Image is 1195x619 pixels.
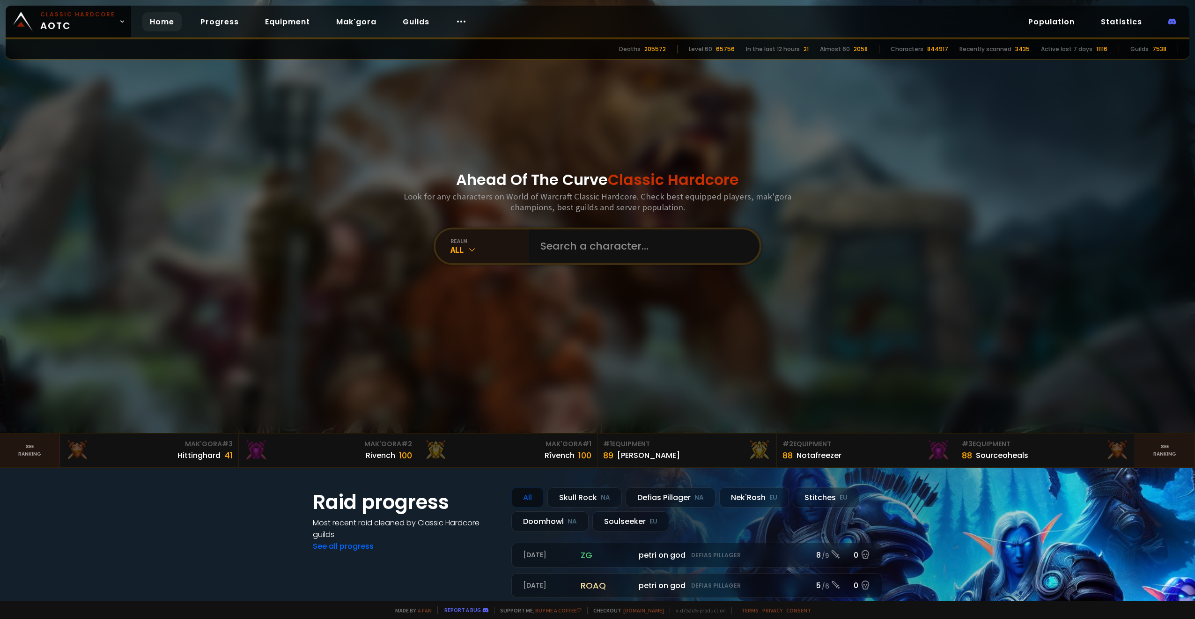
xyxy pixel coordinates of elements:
[511,573,882,598] a: [DATE]roaqpetri on godDefias Pillager5 /60
[535,229,748,263] input: Search a character...
[444,606,481,613] a: Report a bug
[840,493,848,502] small: EU
[547,487,622,508] div: Skull Rock
[6,6,131,37] a: Classic HardcoreAOTC
[390,607,432,614] span: Made by
[608,169,739,190] span: Classic Hardcore
[587,607,664,614] span: Checkout
[399,449,412,462] div: 100
[1135,434,1195,467] a: Seeranking
[649,517,657,526] small: EU
[66,439,233,449] div: Mak'Gora
[689,45,712,53] div: Level 60
[545,450,575,461] div: Rîvench
[786,607,811,614] a: Consent
[239,434,418,467] a: Mak'Gora#2Rivench100
[962,439,1129,449] div: Equipment
[395,12,437,31] a: Guilds
[258,12,317,31] a: Equipment
[400,191,795,213] h3: Look for any characters on World of Warcraft Classic Hardcore. Check best equipped players, mak'g...
[177,450,221,461] div: Hittinghard
[366,450,395,461] div: Rivench
[142,12,182,31] a: Home
[597,434,777,467] a: #1Equipment89[PERSON_NAME]
[959,45,1011,53] div: Recently scanned
[793,487,859,508] div: Stitches
[769,493,777,502] small: EU
[777,434,956,467] a: #2Equipment88Notafreezer
[329,12,384,31] a: Mak'gora
[244,439,412,449] div: Mak'Gora
[603,449,613,462] div: 89
[820,45,850,53] div: Almost 60
[418,434,597,467] a: Mak'Gora#1Rîvench100
[804,45,809,53] div: 21
[578,449,591,462] div: 100
[962,449,972,462] div: 88
[601,493,610,502] small: NA
[313,517,500,540] h4: Most recent raid cleaned by Classic Hardcore guilds
[40,10,115,19] small: Classic Hardcore
[1093,12,1150,31] a: Statistics
[511,511,589,531] div: Doomhowl
[592,511,669,531] div: Soulseeker
[60,434,239,467] a: Mak'Gora#3Hittinghard41
[670,607,726,614] span: v. d752d5 - production
[1096,45,1107,53] div: 11116
[568,517,577,526] small: NA
[617,450,680,461] div: [PERSON_NAME]
[583,439,591,449] span: # 1
[456,169,739,191] h1: Ahead Of The Curve
[1041,45,1092,53] div: Active last 7 days
[1021,12,1082,31] a: Population
[927,45,948,53] div: 844917
[854,45,868,53] div: 2058
[694,493,704,502] small: NA
[222,439,233,449] span: # 3
[313,487,500,517] h1: Raid progress
[450,237,529,244] div: realm
[644,45,666,53] div: 205572
[762,607,782,614] a: Privacy
[40,10,115,33] span: AOTC
[224,449,233,462] div: 41
[424,439,591,449] div: Mak'Gora
[1015,45,1030,53] div: 3435
[782,449,793,462] div: 88
[603,439,612,449] span: # 1
[797,450,841,461] div: Notafreezer
[741,607,759,614] a: Terms
[626,487,716,508] div: Defias Pillager
[746,45,800,53] div: In the last 12 hours
[418,607,432,614] a: a fan
[1152,45,1166,53] div: 7538
[494,607,582,614] span: Support me,
[719,487,789,508] div: Nek'Rosh
[962,439,973,449] span: # 3
[193,12,246,31] a: Progress
[313,541,374,552] a: See all progress
[782,439,950,449] div: Equipment
[716,45,735,53] div: 65756
[511,487,544,508] div: All
[1130,45,1149,53] div: Guilds
[535,607,582,614] a: Buy me a coffee
[891,45,923,53] div: Characters
[623,607,664,614] a: [DOMAIN_NAME]
[619,45,641,53] div: Deaths
[401,439,412,449] span: # 2
[450,244,529,255] div: All
[976,450,1028,461] div: Sourceoheals
[603,439,771,449] div: Equipment
[956,434,1136,467] a: #3Equipment88Sourceoheals
[511,543,882,567] a: [DATE]zgpetri on godDefias Pillager8 /90
[782,439,793,449] span: # 2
